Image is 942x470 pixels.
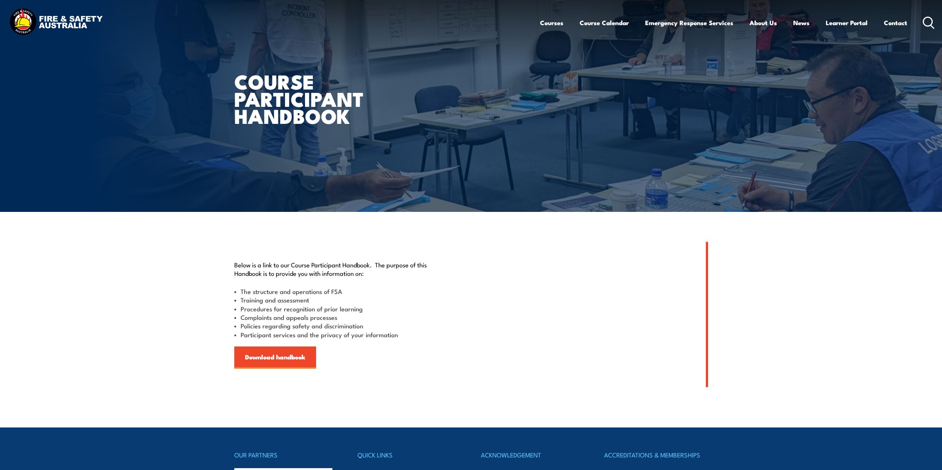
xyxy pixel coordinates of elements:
h1: Course Participant Handbook [234,72,417,124]
h4: QUICK LINKS [358,450,461,460]
h4: ACCREDITATIONS & MEMBERSHIPS [604,450,708,460]
li: Procedures for recognition of prior learning [234,304,437,313]
li: Participant services and the privacy of your information [234,330,437,339]
p: Below is a link to our Course Participant Handbook. The purpose of this Handbook is to provide yo... [234,260,437,278]
a: Courses [540,13,563,33]
a: News [793,13,809,33]
li: Policies regarding safety and discrimination [234,321,437,330]
a: Download handbook [234,346,316,369]
li: Complaints and appeals processes [234,313,437,321]
a: Contact [884,13,907,33]
li: The structure and operations of FSA [234,287,437,295]
h4: ACKNOWLEDGEMENT [481,450,584,460]
a: About Us [750,13,777,33]
h4: OUR PARTNERS [234,450,338,460]
a: Emergency Response Services [645,13,733,33]
a: Learner Portal [826,13,868,33]
li: Training and assessment [234,295,437,304]
a: Course Calendar [580,13,629,33]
